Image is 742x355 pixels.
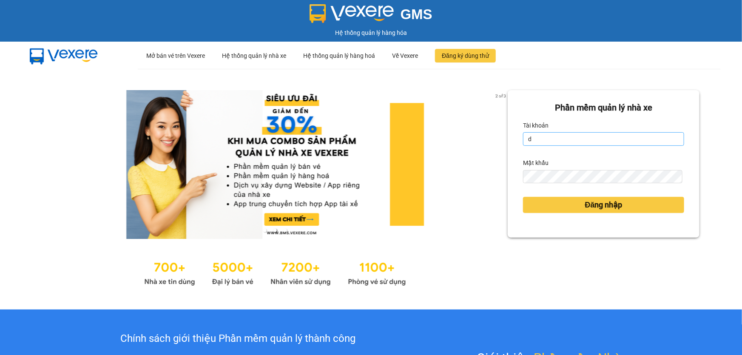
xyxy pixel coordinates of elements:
div: Hệ thống quản lý hàng hoá [303,42,375,69]
div: Chính sách giới thiệu Phần mềm quản lý thành công [52,331,424,347]
li: slide item 2 [273,229,277,232]
p: 2 of 3 [493,90,508,101]
div: Mở bán vé trên Vexere [146,42,205,69]
button: previous slide / item [43,90,54,239]
img: logo 2 [310,4,394,23]
input: Mật khẩu [523,170,682,184]
span: Đăng ký dùng thử [442,51,489,60]
div: Về Vexere [392,42,418,69]
div: Phần mềm quản lý nhà xe [523,101,684,114]
button: Đăng nhập [523,197,684,213]
span: Đăng nhập [585,199,623,211]
img: Statistics.png [144,256,406,288]
img: mbUUG5Q.png [21,42,106,70]
div: Hệ thống quản lý hàng hóa [2,28,740,37]
button: next slide / item [496,90,508,239]
span: GMS [401,6,432,22]
li: slide item 3 [284,229,287,232]
div: Hệ thống quản lý nhà xe [222,42,286,69]
li: slide item 1 [263,229,267,232]
label: Tài khoản [523,119,549,132]
button: Đăng ký dùng thử [435,49,496,62]
input: Tài khoản [523,132,684,146]
label: Mật khẩu [523,156,549,170]
a: GMS [310,13,432,20]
